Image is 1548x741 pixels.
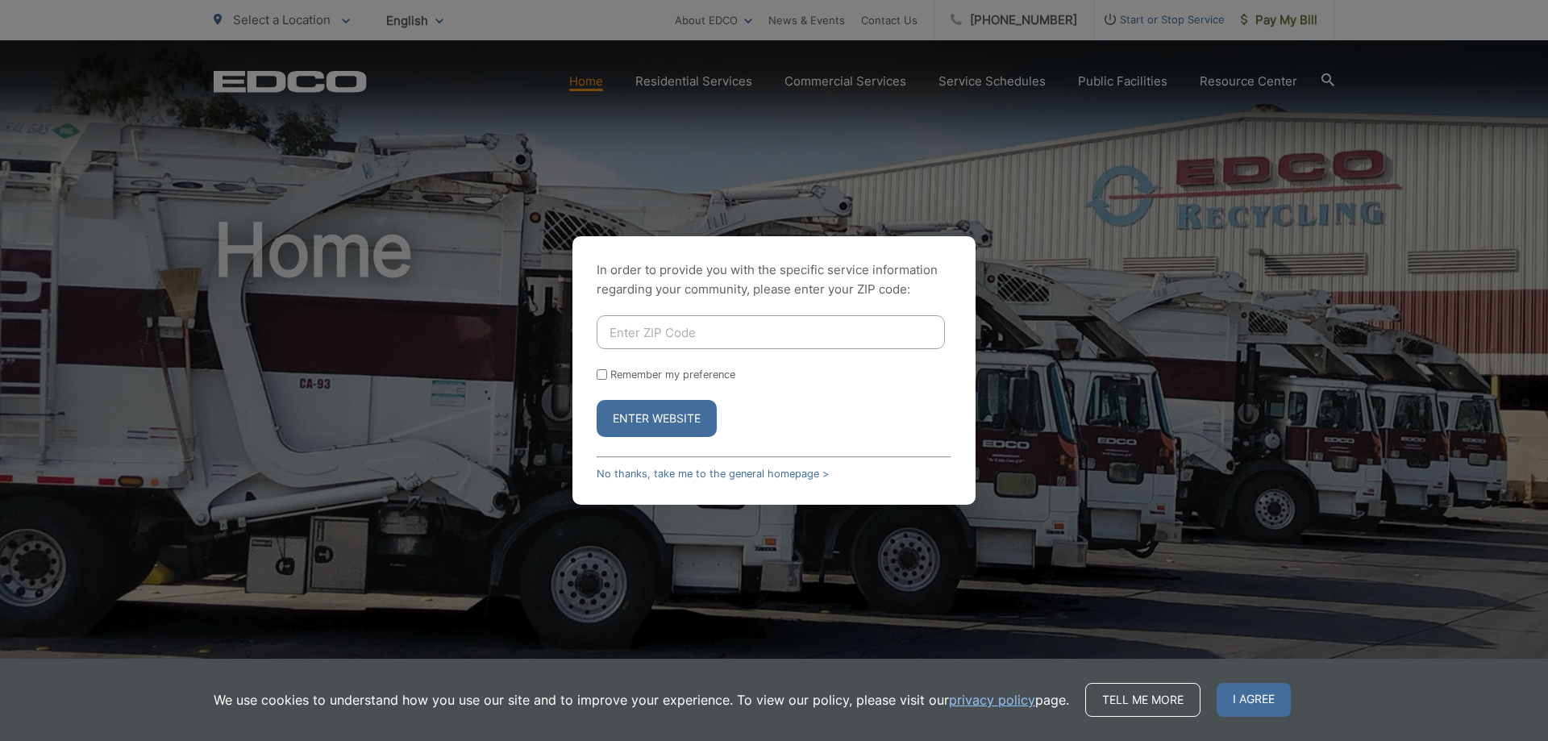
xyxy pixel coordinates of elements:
[1085,683,1201,717] a: Tell me more
[610,368,735,381] label: Remember my preference
[597,400,717,437] button: Enter Website
[1217,683,1291,717] span: I agree
[597,468,829,480] a: No thanks, take me to the general homepage >
[214,690,1069,710] p: We use cookies to understand how you use our site and to improve your experience. To view our pol...
[949,690,1035,710] a: privacy policy
[597,260,951,299] p: In order to provide you with the specific service information regarding your community, please en...
[597,315,945,349] input: Enter ZIP Code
